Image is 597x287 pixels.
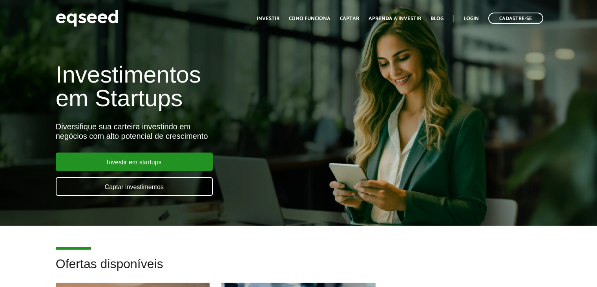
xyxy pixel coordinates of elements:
[56,153,213,171] a: Investir em startups
[257,16,279,21] a: Investir
[340,16,359,21] a: Captar
[56,8,119,29] img: EqSeed
[464,16,479,21] a: Login
[56,177,213,196] a: Captar investimentos
[56,257,542,283] h2: Ofertas disponíveis
[369,16,421,21] a: Aprenda a investir
[56,63,343,110] h1: Investimentos em Startups
[488,13,543,24] a: Cadastre-se
[289,16,330,21] a: Como funciona
[56,122,343,141] div: Diversifique sua carteira investindo em negócios com alto potencial de crescimento
[431,16,444,21] a: Blog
